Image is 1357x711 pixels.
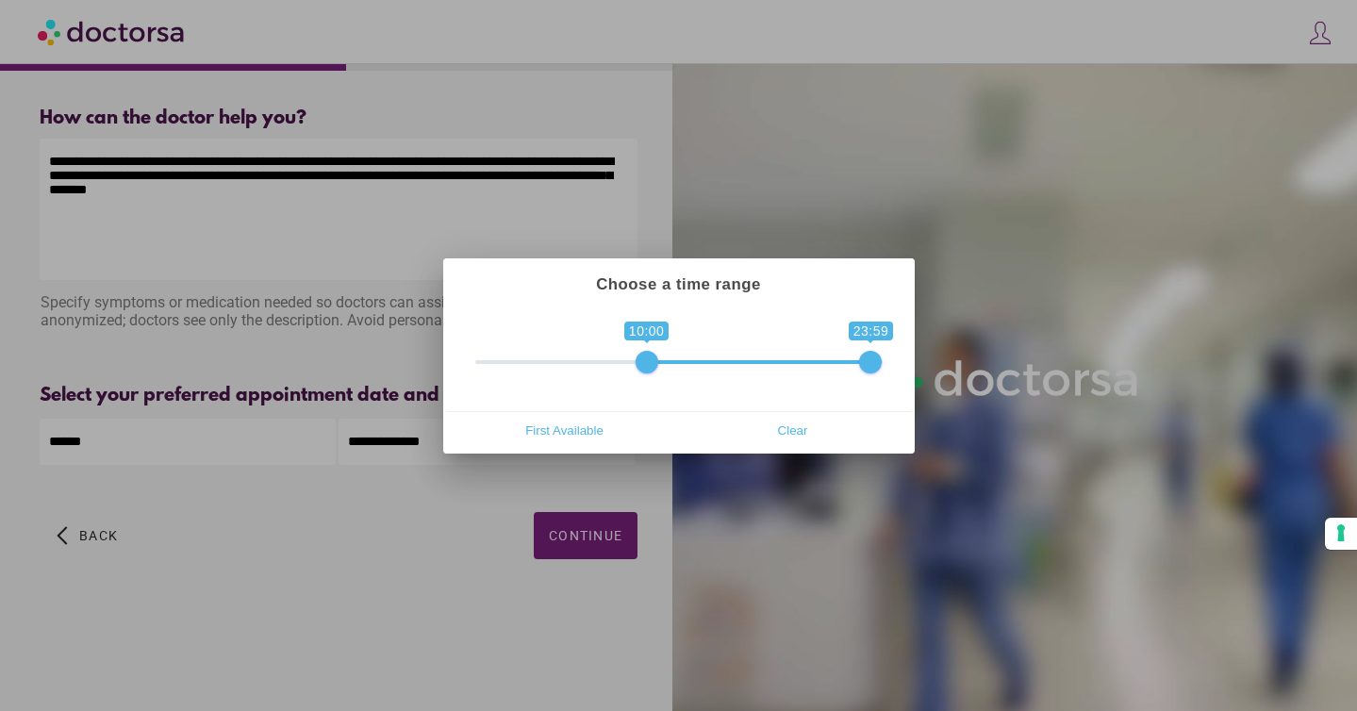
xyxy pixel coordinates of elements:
button: Clear [679,416,907,446]
button: Your consent preferences for tracking technologies [1325,518,1357,550]
span: 10:00 [624,322,670,340]
strong: Choose a time range [596,275,761,293]
span: First Available [456,417,673,445]
span: Clear [685,417,902,445]
button: First Available [451,416,679,446]
span: 23:59 [849,322,894,340]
